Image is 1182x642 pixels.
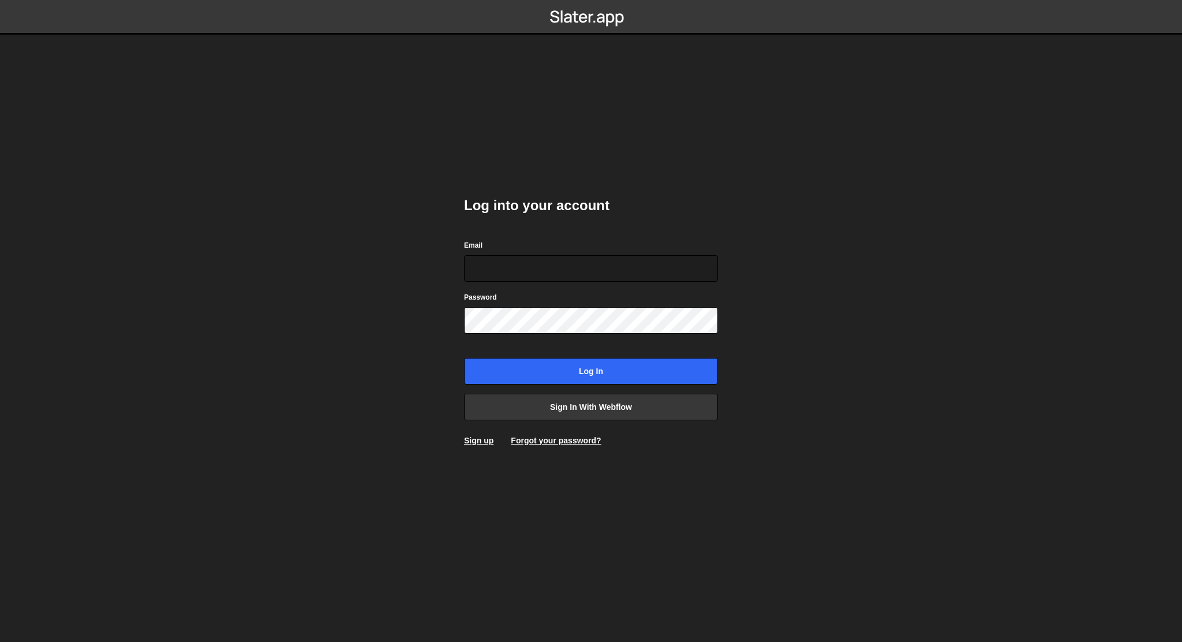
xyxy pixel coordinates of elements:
[464,436,493,445] a: Sign up
[464,240,482,251] label: Email
[464,358,718,385] input: Log in
[511,436,601,445] a: Forgot your password?
[464,196,718,215] h2: Log into your account
[464,292,497,303] label: Password
[464,394,718,420] a: Sign in with Webflow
